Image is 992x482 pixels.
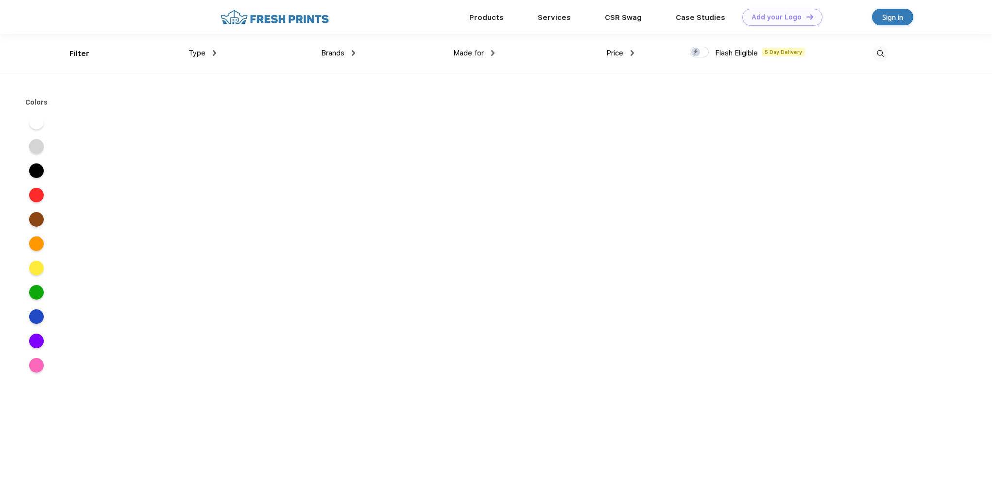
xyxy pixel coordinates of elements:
[752,13,802,21] div: Add your Logo
[806,14,813,19] img: DT
[715,49,758,57] span: Flash Eligible
[352,50,355,56] img: dropdown.png
[605,13,642,22] a: CSR Swag
[872,46,889,62] img: desktop_search.svg
[453,49,484,57] span: Made for
[18,97,55,107] div: Colors
[321,49,344,57] span: Brands
[469,13,504,22] a: Products
[491,50,495,56] img: dropdown.png
[872,9,913,25] a: Sign in
[631,50,634,56] img: dropdown.png
[882,12,903,23] div: Sign in
[213,50,216,56] img: dropdown.png
[538,13,571,22] a: Services
[606,49,623,57] span: Price
[218,9,332,26] img: fo%20logo%202.webp
[188,49,205,57] span: Type
[69,48,89,59] div: Filter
